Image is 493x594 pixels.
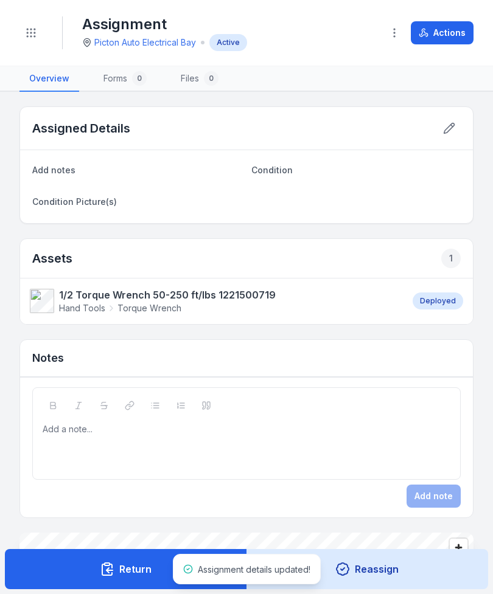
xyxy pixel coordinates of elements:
div: 0 [204,71,219,86]
button: Return [5,549,247,589]
a: 1/2 Torque Wrench 50-250 ft/lbs 1221500719Hand ToolsTorque Wrench [30,288,400,314]
button: Toggle navigation [19,21,43,44]
strong: 1/2 Torque Wrench 50-250 ft/lbs 1221500719 [59,288,276,302]
h1: Assignment [82,15,247,34]
span: Condition Picture(s) [32,196,117,207]
h2: Assigned Details [32,120,130,137]
button: Actions [411,21,474,44]
span: Condition [251,165,293,175]
h3: Notes [32,350,64,367]
a: Files0 [171,66,228,92]
div: Deployed [413,292,463,309]
div: Active [209,34,247,51]
button: Reassign [246,549,489,589]
span: Assignment details updated! [198,564,310,575]
h2: Assets [32,249,461,268]
div: 0 [132,71,147,86]
a: Forms0 [94,66,156,92]
a: Overview [19,66,79,92]
span: Add notes [32,165,75,175]
button: Zoom in [450,539,467,556]
span: Torque Wrench [117,302,181,314]
a: Picton Auto Electrical Bay [94,36,196,49]
div: 1 [441,249,461,268]
span: Hand Tools [59,302,105,314]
